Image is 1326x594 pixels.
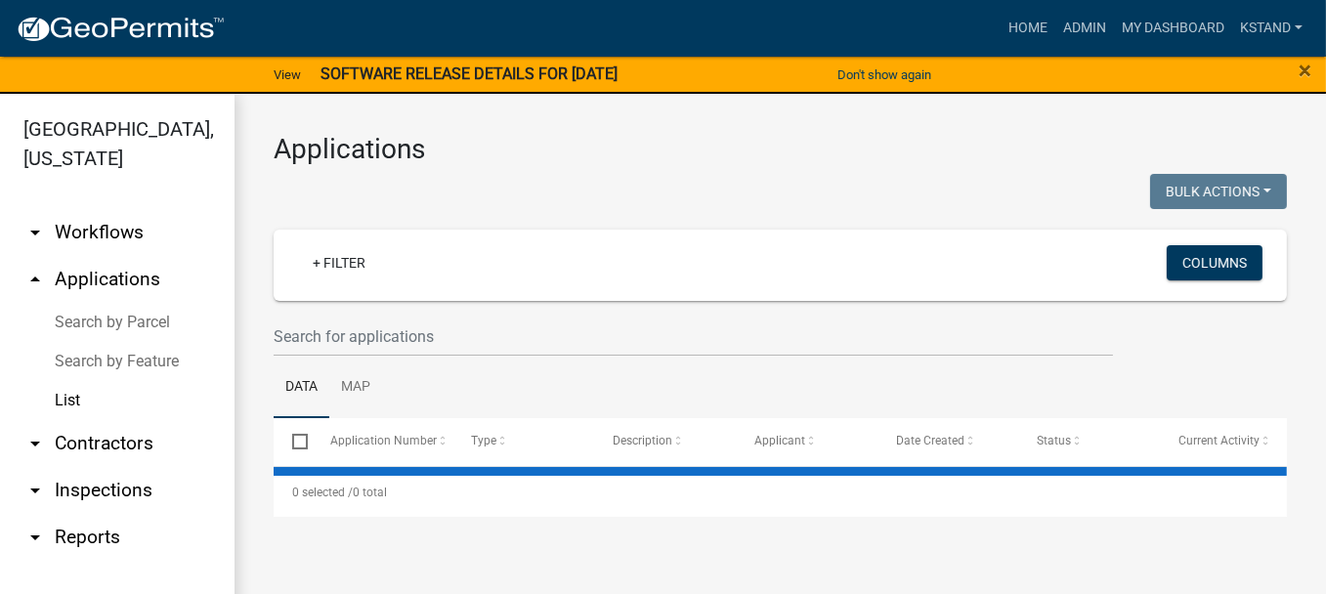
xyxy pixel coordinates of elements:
[471,434,496,447] span: Type
[23,268,47,291] i: arrow_drop_up
[754,434,805,447] span: Applicant
[292,486,353,499] span: 0 selected /
[274,418,311,465] datatable-header-cell: Select
[1055,10,1114,47] a: Admin
[877,418,1019,465] datatable-header-cell: Date Created
[1167,245,1262,280] button: Columns
[1038,434,1072,447] span: Status
[274,317,1113,357] input: Search for applications
[329,357,382,419] a: Map
[1299,59,1311,82] button: Close
[1299,57,1311,84] span: ×
[1178,434,1260,447] span: Current Activity
[23,479,47,502] i: arrow_drop_down
[736,418,877,465] datatable-header-cell: Applicant
[274,133,1287,166] h3: Applications
[23,221,47,244] i: arrow_drop_down
[23,526,47,549] i: arrow_drop_down
[1160,418,1302,465] datatable-header-cell: Current Activity
[1018,418,1160,465] datatable-header-cell: Status
[311,418,452,465] datatable-header-cell: Application Number
[321,64,618,83] strong: SOFTWARE RELEASE DETAILS FOR [DATE]
[1114,10,1232,47] a: My Dashboard
[266,59,309,91] a: View
[274,357,329,419] a: Data
[896,434,964,447] span: Date Created
[1001,10,1055,47] a: Home
[274,468,1287,517] div: 0 total
[23,432,47,455] i: arrow_drop_down
[1232,10,1310,47] a: kstand
[297,245,381,280] a: + Filter
[613,434,672,447] span: Description
[1150,174,1287,209] button: Bulk Actions
[594,418,736,465] datatable-header-cell: Description
[452,418,594,465] datatable-header-cell: Type
[830,59,939,91] button: Don't show again
[330,434,437,447] span: Application Number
